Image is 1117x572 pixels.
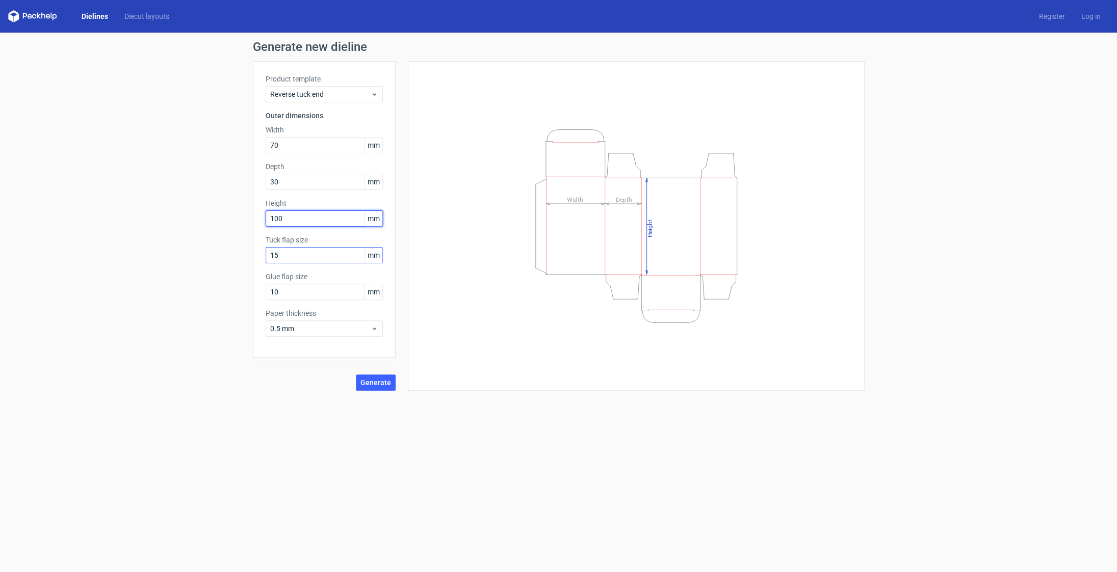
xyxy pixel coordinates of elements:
button: Generate [356,374,396,391]
span: Reverse tuck end [270,89,371,99]
span: mm [365,174,382,189]
h1: Generate new dieline [253,41,865,53]
a: Log in [1073,11,1109,21]
a: Diecut layouts [116,11,177,21]
span: mm [365,248,382,263]
label: Product template [266,74,383,84]
span: Generate [360,379,391,386]
label: Glue flap size [266,271,383,282]
h3: Outer dimensions [266,111,383,121]
label: Paper thickness [266,308,383,318]
span: mm [365,211,382,226]
a: Register [1031,11,1073,21]
a: Dielines [73,11,116,21]
label: Height [266,198,383,208]
span: mm [365,284,382,299]
label: Tuck flap size [266,235,383,245]
span: mm [365,138,382,153]
label: Width [266,125,383,135]
tspan: Width [566,196,583,203]
tspan: Height [646,219,653,237]
tspan: Depth [615,196,632,203]
span: 0.5 mm [270,323,371,334]
label: Depth [266,161,383,172]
